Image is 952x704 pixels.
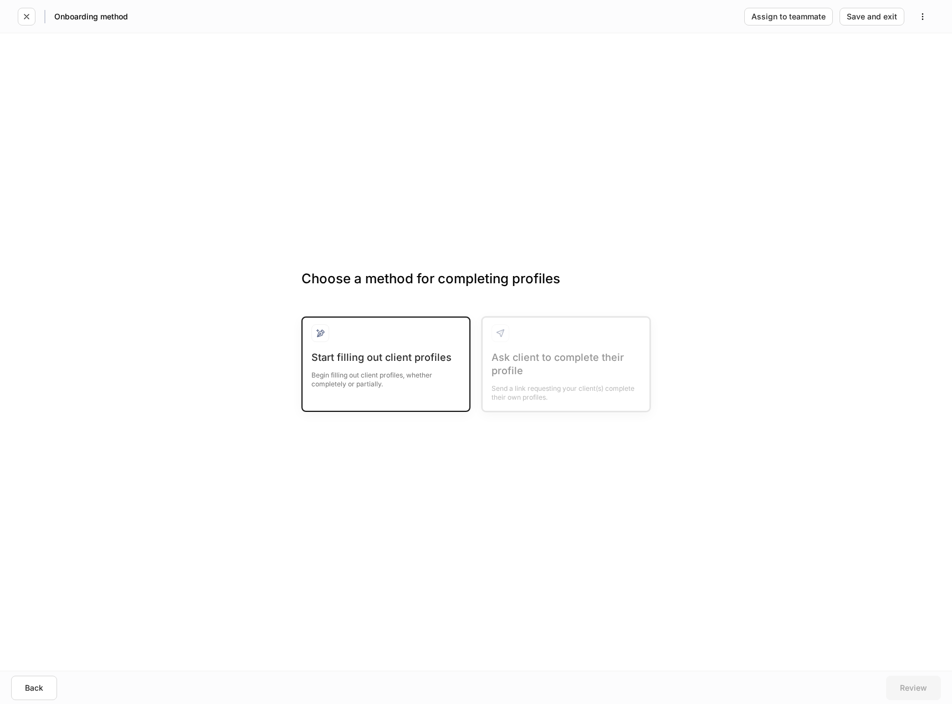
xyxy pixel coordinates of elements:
div: Begin filling out client profiles, whether completely or partially. [311,364,460,389]
div: Assign to teammate [751,13,826,21]
div: Start filling out client profiles [311,351,460,364]
button: Assign to teammate [744,8,833,25]
h3: Choose a method for completing profiles [301,270,651,305]
div: Save and exit [847,13,897,21]
h5: Onboarding method [54,11,128,22]
button: Save and exit [840,8,904,25]
div: Back [25,684,43,692]
button: Back [11,676,57,700]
